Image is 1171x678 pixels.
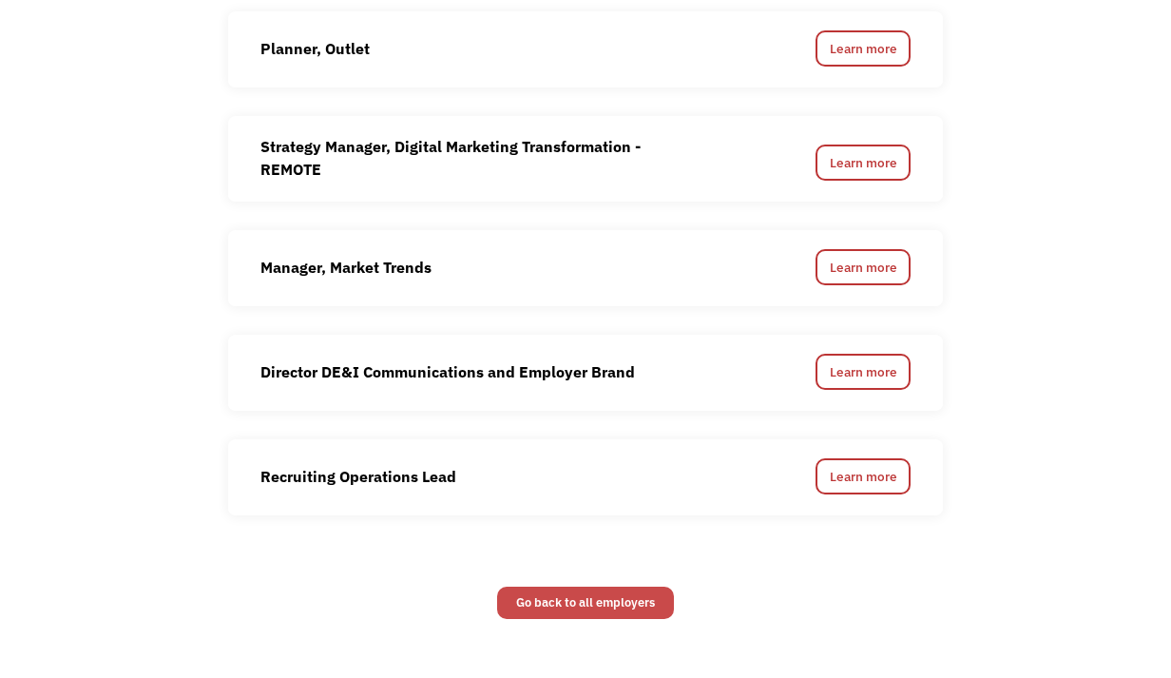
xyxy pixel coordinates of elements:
div: Planner, Outlet [260,37,370,60]
div: Recruiting Operations Lead [260,465,456,488]
a: Learn more [816,458,911,494]
a: Learn more [816,249,911,285]
a: Learn more [816,354,911,390]
div: Manager, Market Trends [260,256,432,279]
a: Learn more [816,145,911,181]
a: Go back to all employers [497,587,674,619]
div: Director DE&I Communications and Employer Brand [260,360,635,383]
div: Strategy Manager, Digital Marketing Transformation - REMOTE [260,135,670,181]
a: Learn more [816,30,911,67]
